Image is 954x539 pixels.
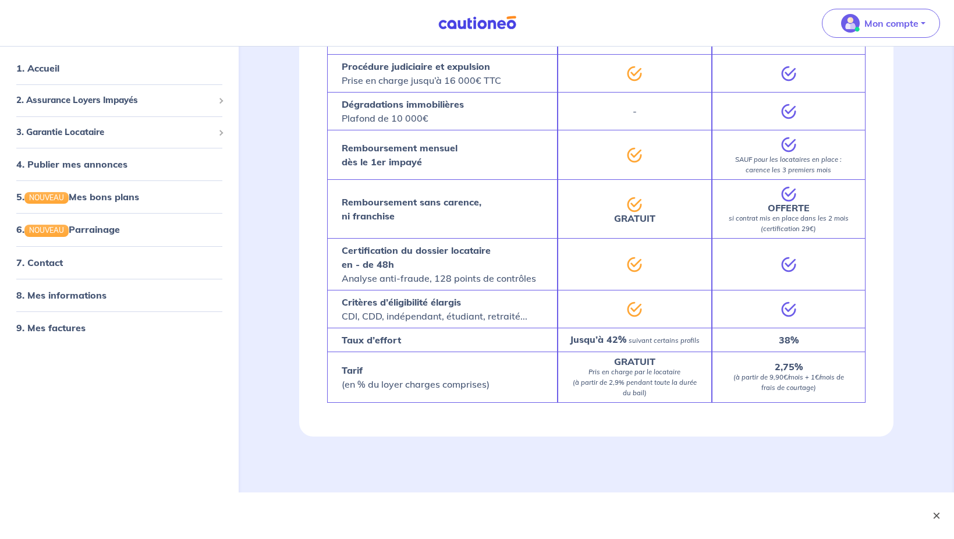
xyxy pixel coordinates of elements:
[342,61,490,72] strong: Procédure judiciaire et expulsion
[16,224,120,236] a: 6.NOUVEAUParrainage
[342,296,461,308] strong: Critères d’éligibilité élargis
[5,186,234,209] div: 5.NOUVEAUMes bons plans
[342,59,501,87] p: Prise en charge jusqu’à 16 000€ TTC
[735,155,842,174] em: SAUF pour les locataires en place : carence les 3 premiers mois
[822,9,940,38] button: illu_account_valid_menu.svgMon compte
[342,364,363,376] strong: Tarif
[768,202,810,214] strong: OFFERTE
[5,121,234,144] div: 3. Garantie Locataire
[558,92,711,130] div: -
[864,16,918,30] p: Mon compte
[5,251,234,274] div: 7. Contact
[570,334,626,345] strong: Jusqu’à 42%
[16,289,107,301] a: 8. Mes informations
[5,153,234,176] div: 4. Publier mes annonces
[342,334,401,346] strong: Taux d’effort
[16,192,139,203] a: 5.NOUVEAUMes bons plans
[16,257,63,268] a: 7. Contact
[5,57,234,80] div: 1. Accueil
[16,126,214,139] span: 3. Garantie Locataire
[16,63,59,75] a: 1. Accueil
[342,142,458,168] strong: Remboursement mensuel dès le 1er impayé
[729,214,849,233] em: si contrat mis en place dans les 2 mois (certification 29€)
[841,14,860,33] img: illu_account_valid_menu.svg
[930,509,944,523] button: ×
[16,94,214,108] span: 2. Assurance Loyers Impayés
[5,218,234,242] div: 6.NOUVEAUParrainage
[779,334,799,346] strong: 38%
[16,159,127,171] a: 4. Publier mes annonces
[342,243,536,285] p: Analyse anti-fraude, 128 points de contrôles
[342,97,464,125] p: Plafond de 10 000€
[629,336,700,345] em: suivant certains profils
[614,212,655,224] strong: GRATUIT
[733,373,844,392] em: (à partir de 9,90€/mois + 1€/mois de frais de courtage)
[5,283,234,307] div: 8. Mes informations
[342,98,464,110] strong: Dégradations immobilières
[614,356,655,367] strong: GRATUIT
[342,363,490,391] p: (en % du loyer charges comprises)
[775,361,803,373] strong: 2,75%
[434,16,521,30] img: Cautioneo
[5,316,234,339] div: 9. Mes factures
[342,196,481,222] strong: Remboursement sans carence, ni franchise
[16,322,86,334] a: 9. Mes factures
[342,244,491,270] strong: Certification du dossier locataire en - de 48h
[573,368,697,397] em: Pris en charge par le locataire (à partir de 2,9% pendant toute la durée du bail)
[5,90,234,112] div: 2. Assurance Loyers Impayés
[342,295,527,323] p: CDI, CDD, indépendant, étudiant, retraité...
